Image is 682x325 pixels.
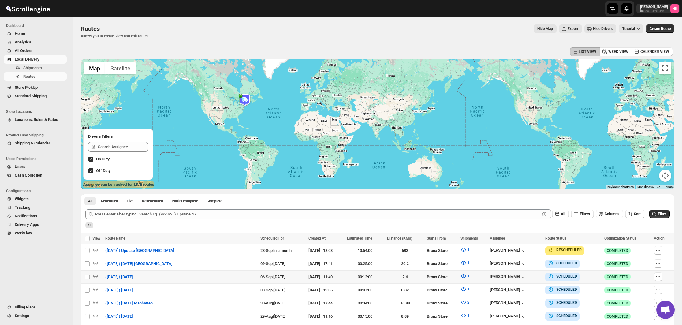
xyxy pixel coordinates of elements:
span: View [92,236,100,241]
div: 00:12:00 [347,274,383,280]
span: All [87,223,91,227]
div: 8.89 [387,313,423,319]
span: Routes [23,74,35,79]
span: Notifications [15,214,37,218]
button: Map action label [534,24,557,33]
span: ([DATE]) Upstate [GEOGRAPHIC_DATA] [105,248,174,254]
span: Filter [658,212,666,216]
div: [PERSON_NAME] [490,261,526,267]
div: 00:34:00 [347,300,383,306]
div: Bronx Store [427,313,457,319]
button: ([DATE]) Upstate [GEOGRAPHIC_DATA] [102,246,178,256]
div: Bronx Store [427,248,457,254]
button: Filter [649,210,670,218]
button: Keyboard shortcuts [607,185,634,189]
span: Distance (KMs) [387,236,412,241]
span: COMPLETED [607,288,628,293]
button: Home [4,29,67,38]
span: Create Route [650,26,671,31]
span: 03-Sep | [DATE] [260,288,285,292]
span: Delivery Apps [15,222,39,227]
button: 1 [457,245,473,255]
span: Export [568,26,578,31]
span: Optimization Status [604,236,636,241]
span: Shipments [23,65,42,70]
span: ([DATE]) [DATE] [105,287,133,293]
span: Configurations [6,189,69,193]
span: Tracking [15,205,30,210]
span: 1 [467,247,469,252]
span: Analytics [15,40,31,44]
span: All Orders [15,48,32,53]
div: 00:15:00 [347,313,383,319]
div: [PERSON_NAME] [490,248,526,254]
span: Users Permissions [6,156,69,161]
button: SCHEDULED [548,300,577,306]
div: Bronx Store [427,287,457,293]
button: SCHEDULED [548,313,577,319]
span: Live [127,199,133,204]
span: 06-Sep | [DATE] [260,275,285,279]
span: LIST VIEW [579,49,596,54]
button: ([DATE]) [DATE] [GEOGRAPHIC_DATA] [102,259,176,269]
span: Products and Shipping [6,133,69,138]
span: COMPLETED [607,301,628,306]
input: Search Assignee [98,142,148,152]
span: Locations, Rules & Rates [15,117,58,122]
span: Users [15,164,25,169]
span: Action [654,236,665,241]
button: Routes [4,72,67,81]
button: ([DATE]) [DATE] [102,272,137,282]
button: SCHEDULED [548,286,577,293]
span: Routes [81,25,100,32]
button: Analytics [4,38,67,47]
span: 1 [467,287,469,291]
span: 30-Aug | [DATE] [260,301,286,305]
button: 1 [457,311,473,320]
button: Settings [4,312,67,320]
button: [PERSON_NAME] [490,314,526,320]
button: Filters [571,210,594,218]
button: Locations, Rules & Rates [4,115,67,124]
span: Standard Shipping [15,94,47,98]
div: [DATE] | 17:41 [308,261,343,267]
span: Map data ©2025 [637,185,660,189]
button: Widgets [4,195,67,203]
div: Bronx Store [427,274,457,280]
span: Estimated Time [347,236,372,241]
button: Delivery Apps [4,220,67,229]
div: [DATE] | 11:16 [308,313,343,319]
img: Google [82,181,102,189]
button: Show satellite imagery [105,62,136,74]
span: Home [15,31,25,36]
input: Press enter after typing | Search Eg. (9/23/25) Upstate NY [95,209,540,219]
div: 683 [387,248,423,254]
button: Shipments [4,64,67,72]
span: Shipping & Calendar [15,141,50,145]
span: Filters [580,212,590,216]
div: [DATE] | 11:40 [308,274,343,280]
span: ([DATE]) [DATE] [105,274,133,280]
button: Sort [625,210,644,218]
span: On Duty [96,157,110,161]
span: All [561,212,565,216]
span: All [88,199,92,204]
span: 09-Sep | [DATE] [260,261,285,266]
span: Columns [605,212,619,216]
button: Map camera controls [659,170,671,182]
button: SCHEDULED [548,260,577,266]
button: [PERSON_NAME] [490,301,526,307]
span: Hide Drivers [593,26,613,31]
button: Columns [596,210,623,218]
b: RESCHEDULED [556,248,582,252]
text: NB [673,7,677,11]
span: Off Duty [96,168,110,173]
div: 00:25:00 [347,261,383,267]
div: [DATE] | 18:03 [308,248,343,254]
div: 16.84 [387,300,423,306]
button: ([DATE]) [DATE] Manhatten [102,298,156,308]
div: 2.6 [387,274,423,280]
b: SCHEDULED [556,314,577,318]
span: 1 [467,313,469,318]
span: Billing Plans [15,305,36,309]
